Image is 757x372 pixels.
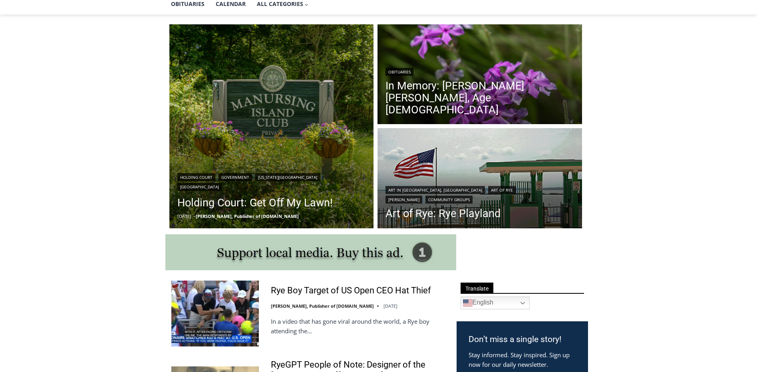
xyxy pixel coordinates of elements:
a: Art of Rye [488,186,516,194]
a: Holding Court [177,173,215,181]
a: Read More Holding Court: Get Off My Lawn! [169,24,374,229]
h3: Don’t miss a single story! [469,333,576,346]
div: | | | [177,172,366,191]
a: Open Tues. - Sun. [PHONE_NUMBER] [0,80,80,99]
img: support local media, buy this ad [165,234,456,270]
div: Birthdays, Graduations, Any Private Event [52,14,197,22]
a: In Memory: [PERSON_NAME] [PERSON_NAME], Age [DEMOGRAPHIC_DATA] [385,80,574,116]
a: [PERSON_NAME], Publisher of [DOMAIN_NAME] [271,303,374,309]
a: Obituaries [385,68,413,76]
a: Read More In Memory: Barbara Porter Schofield, Age 90 [378,24,582,127]
img: (PHOTO: Kim Eierman of EcoBeneficial designed and oversaw the installation of native plant beds f... [378,24,582,127]
span: – [193,213,196,219]
img: (PHOTO: Manursing Island Club in Rye. File photo, 2024. Credit: Justin Gray.) [169,24,374,229]
h4: Book [PERSON_NAME]'s Good Humor for Your Event [243,8,278,31]
div: | | | [385,184,574,204]
a: Community Groups [425,196,473,204]
img: (PHOTO: Rye Playland. Entrance onto Playland Beach at the Boardwalk. By JoAnn Cancro.) [378,128,582,230]
div: "clearly one of the favorites in the [GEOGRAPHIC_DATA] neighborhood" [82,50,117,95]
span: Intern @ [DOMAIN_NAME] [209,79,370,97]
a: [PERSON_NAME], Publisher of [DOMAIN_NAME] [196,213,299,219]
a: Book [PERSON_NAME]'s Good Humor for Your Event [237,2,288,36]
img: Rye Boy Target of US Open CEO Hat Thief [171,281,259,346]
a: Holding Court: Get Off My Lawn! [177,195,366,211]
p: Stay informed. Stay inspired. Sign up now for our daily newsletter. [469,350,576,369]
a: [PERSON_NAME] [385,196,422,204]
div: "The first chef I interviewed talked about coming to [GEOGRAPHIC_DATA] from [GEOGRAPHIC_DATA] in ... [202,0,378,77]
a: Art of Rye: Rye Playland [385,208,574,220]
span: Translate [461,283,493,293]
span: Open Tues. - Sun. [PHONE_NUMBER] [2,82,78,113]
a: Government [219,173,252,181]
time: [DATE] [383,303,397,309]
a: English [461,297,530,309]
a: Rye Boy Target of US Open CEO Hat Thief [271,285,431,297]
a: Intern @ [DOMAIN_NAME] [192,77,387,99]
img: en [463,298,473,308]
p: In a video that has gone viral around the world, a Rye boy attending the… [271,317,446,336]
a: [US_STATE][GEOGRAPHIC_DATA] [255,173,320,181]
a: Art in [GEOGRAPHIC_DATA], [GEOGRAPHIC_DATA] [385,186,485,194]
a: Read More Art of Rye: Rye Playland [378,128,582,230]
a: [GEOGRAPHIC_DATA] [177,183,222,191]
time: [DATE] [177,213,191,219]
